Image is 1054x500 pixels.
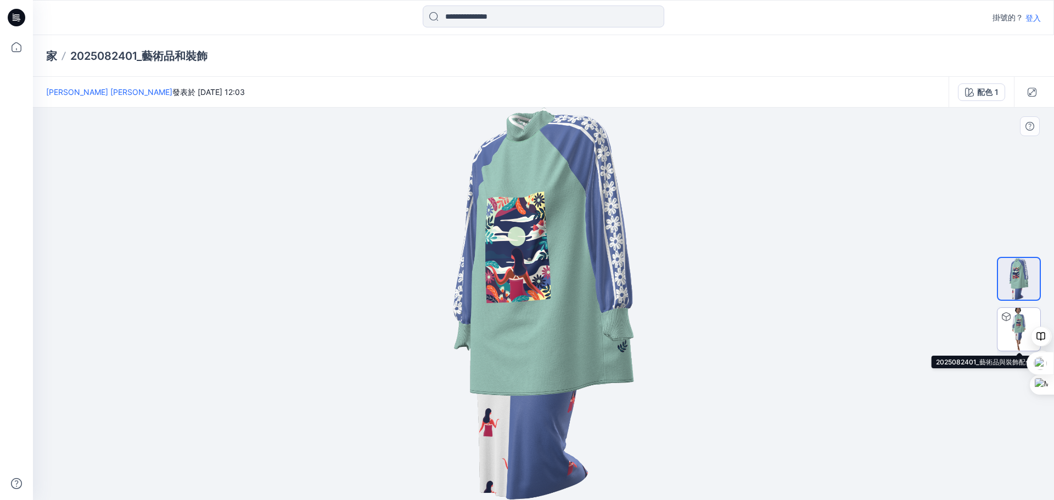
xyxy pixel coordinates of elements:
img: 2025082401_藝術品與裝飾配色 1 [997,308,1040,351]
font: 掛號的？ [993,13,1023,22]
img: eyJhbGciOiJIUzI1NiIsImtpZCI6IjAiLCJzbHQiOiJzZXMiLCJ0eXAiOiJKV1QifQ.eyJkYXRhIjp7InR5cGUiOiJzdG9yYW... [453,108,634,500]
font: 登入 [1025,13,1041,23]
a: 家 [46,48,57,64]
font: 發表於 [DATE] 12:03 [172,87,245,97]
img: 配色封面 [998,258,1040,300]
a: [PERSON_NAME] [PERSON_NAME] [46,87,172,97]
font: 家 [46,49,57,63]
font: 2025082401_藝術品和裝飾 [70,49,208,63]
font: 配色 1 [977,87,998,97]
button: 配色 1 [958,83,1005,101]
